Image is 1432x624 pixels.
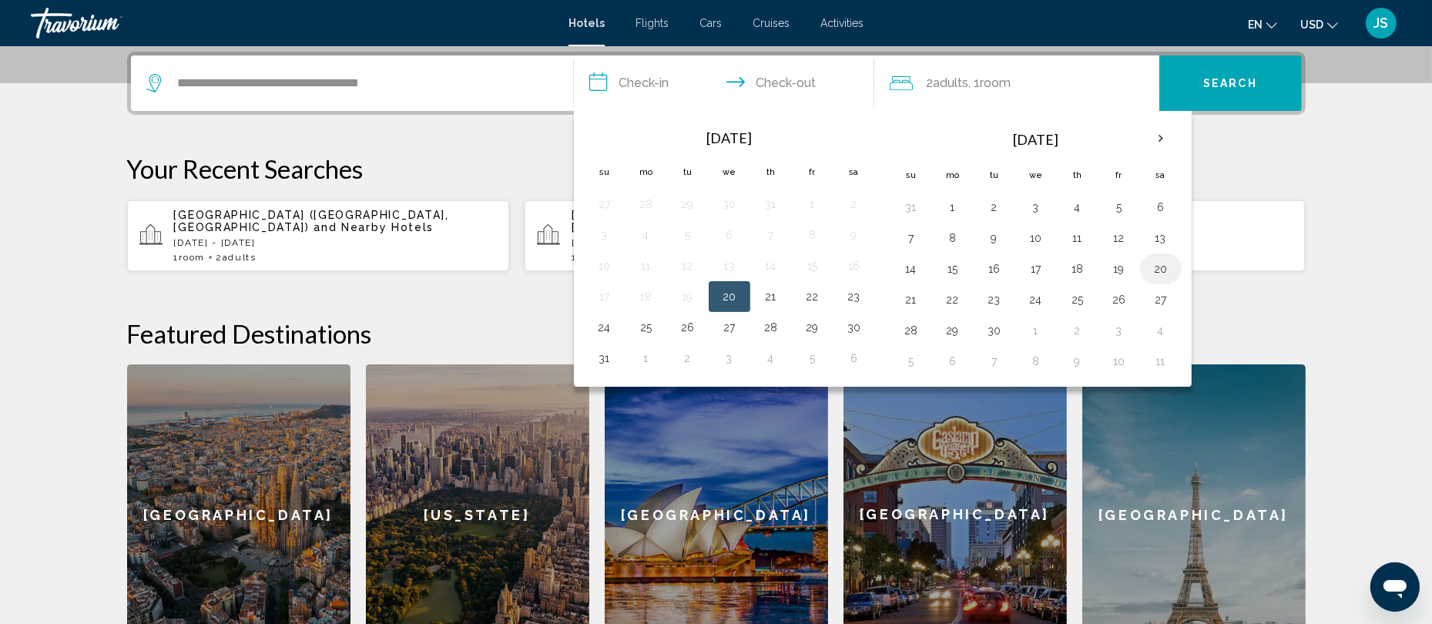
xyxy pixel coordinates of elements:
button: Day 30 [982,320,1007,341]
button: Day 26 [1107,289,1132,310]
button: Day 5 [676,224,700,246]
button: Day 24 [1024,289,1048,310]
span: and Nearby Hotels [314,221,434,233]
span: , 1 [969,72,1011,94]
iframe: Button to launch messaging window [1370,562,1420,612]
button: Change language [1248,13,1277,35]
span: USD [1300,18,1323,31]
button: Day 17 [592,286,617,307]
p: [DATE] - [DATE] [572,237,895,248]
button: Day 30 [842,317,867,338]
button: Day 29 [800,317,825,338]
button: Day 28 [634,193,659,215]
button: Day 1 [941,196,965,218]
a: Travorium [31,8,553,39]
button: [GEOGRAPHIC_DATA] ([GEOGRAPHIC_DATA], [GEOGRAPHIC_DATA]) and Nearby Hotels[DATE] - [DATE]1Room2Ad... [127,200,510,272]
button: Day 8 [800,224,825,246]
button: Day 27 [592,193,617,215]
button: Change currency [1300,13,1338,35]
button: Day 7 [982,351,1007,372]
span: Room [981,75,1011,90]
button: Day 31 [899,196,924,218]
button: Day 12 [1107,227,1132,249]
p: Your Recent Searches [127,153,1306,184]
button: Day 29 [941,320,965,341]
button: Day 4 [634,224,659,246]
button: Day 4 [1065,196,1090,218]
button: Day 7 [899,227,924,249]
a: Cars [699,17,722,29]
button: Day 10 [592,255,617,277]
button: Day 31 [759,193,783,215]
button: Day 2 [982,196,1007,218]
button: Day 16 [982,258,1007,280]
button: [GEOGRAPHIC_DATA] ([GEOGRAPHIC_DATA], [GEOGRAPHIC_DATA]) and Nearby Hotels[DATE] - [DATE]1Room3Ad... [525,200,907,272]
span: Room [179,252,205,263]
button: Day 5 [899,351,924,372]
span: [GEOGRAPHIC_DATA] ([GEOGRAPHIC_DATA], [GEOGRAPHIC_DATA]) [572,209,847,233]
button: Day 14 [899,258,924,280]
button: Day 12 [676,255,700,277]
button: Day 11 [1065,227,1090,249]
button: Travelers: 2 adults, 0 children [874,55,1159,111]
button: Day 3 [717,347,742,369]
button: Day 23 [842,286,867,307]
span: Search [1203,78,1257,90]
span: Hotels [568,17,605,29]
button: Day 5 [1107,196,1132,218]
button: Day 18 [1065,258,1090,280]
button: Day 21 [759,286,783,307]
button: Day 4 [759,347,783,369]
button: Day 2 [842,193,867,215]
a: Activities [820,17,864,29]
button: Day 15 [941,258,965,280]
button: Day 6 [941,351,965,372]
button: Day 5 [800,347,825,369]
button: Day 3 [1107,320,1132,341]
span: 2 [927,72,969,94]
span: Adults [223,252,257,263]
button: Day 31 [592,347,617,369]
button: Day 11 [1149,351,1173,372]
button: Day 8 [1024,351,1048,372]
span: en [1248,18,1263,31]
button: Day 22 [800,286,825,307]
button: Day 27 [717,317,742,338]
button: Day 11 [634,255,659,277]
button: Check in and out dates [574,55,874,111]
button: Day 1 [634,347,659,369]
a: Cruises [753,17,790,29]
button: Day 25 [634,317,659,338]
span: 1 [572,252,602,263]
h2: Featured Destinations [127,318,1306,349]
button: User Menu [1361,7,1401,39]
button: Day 9 [842,224,867,246]
button: Next month [1140,121,1182,156]
p: [DATE] - [DATE] [174,237,498,248]
button: Day 20 [717,286,742,307]
button: Day 10 [1024,227,1048,249]
button: Day 27 [1149,289,1173,310]
button: Day 1 [800,193,825,215]
button: Day 8 [941,227,965,249]
button: Day 15 [800,255,825,277]
button: Day 9 [982,227,1007,249]
button: Day 26 [676,317,700,338]
button: Day 6 [842,347,867,369]
span: Adults [934,75,969,90]
button: Day 2 [1065,320,1090,341]
button: Day 9 [1065,351,1090,372]
button: Day 28 [759,317,783,338]
span: [GEOGRAPHIC_DATA] ([GEOGRAPHIC_DATA], [GEOGRAPHIC_DATA]) [174,209,449,233]
button: Day 17 [1024,258,1048,280]
button: Day 10 [1107,351,1132,372]
button: Search [1159,55,1302,111]
button: Day 18 [634,286,659,307]
div: Search widget [131,55,1302,111]
button: Day 4 [1149,320,1173,341]
a: Flights [636,17,669,29]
